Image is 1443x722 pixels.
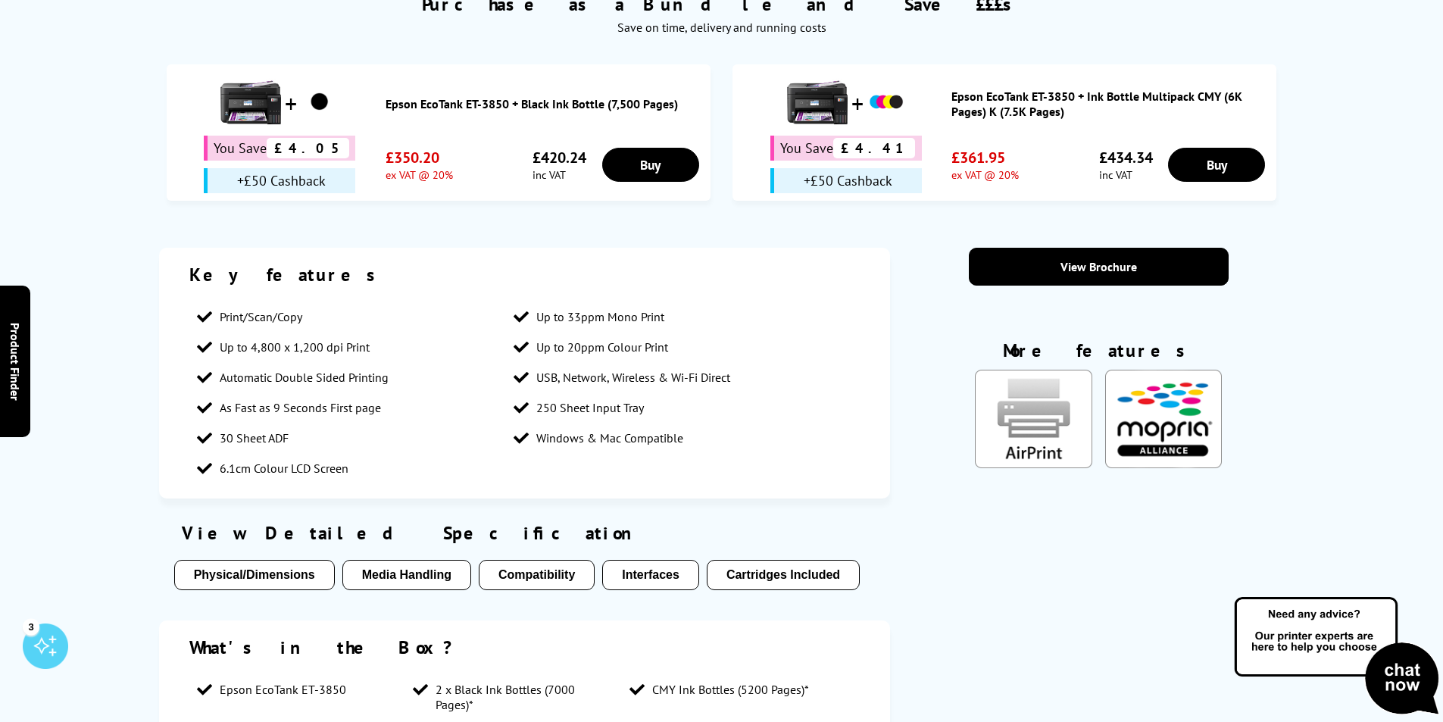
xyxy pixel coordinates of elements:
[220,309,302,324] span: Print/Scan/Copy
[1168,148,1265,182] a: Buy
[220,430,289,445] span: 30 Sheet ADF
[533,167,586,182] span: inc VAT
[220,370,389,385] span: Automatic Double Sided Printing
[867,83,905,121] img: Epson EcoTank ET-3850 + Ink Bottle Multipack CMY (6K Pages) K (7.5K Pages)
[533,148,586,167] span: £420.24
[536,370,730,385] span: USB, Network, Wireless & Wi-Fi Direct
[969,339,1229,370] div: More features
[189,263,860,286] div: Key features
[969,248,1229,286] a: View Brochure
[602,148,699,182] a: Buy
[652,682,809,697] span: CMY Ink Bottles (5200 Pages)*
[189,636,860,659] div: What's in the Box?
[220,72,281,133] img: Epson EcoTank ET-3850 + Black Ink Bottle (7,500 Pages)
[220,682,346,697] span: Epson EcoTank ET-3850
[707,560,860,590] button: Cartridges Included
[951,167,1019,182] span: ex VAT @ 20%
[975,456,1092,471] a: KeyFeatureModal85
[770,168,922,193] div: +£50 Cashback
[301,83,339,121] img: Epson EcoTank ET-3850 + Black Ink Bottle (7,500 Pages)
[220,461,348,476] span: 6.1cm Colour LCD Screen
[1105,370,1222,468] img: Mopria Certified
[204,168,355,193] div: +£50 Cashback
[536,339,668,355] span: Up to 20ppm Colour Print
[8,322,23,400] span: Product Finder
[833,138,915,158] span: £4.41
[536,400,644,415] span: 250 Sheet Input Tray
[1105,456,1222,471] a: KeyFeatureModal324
[951,148,1019,167] span: £361.95
[536,309,664,324] span: Up to 33ppm Mono Print
[342,560,471,590] button: Media Handling
[536,430,683,445] span: Windows & Mac Compatible
[436,682,614,712] span: 2 x Black Ink Bottles (7000 Pages)*
[204,136,355,161] div: You Save
[1231,595,1443,719] img: Open Live Chat window
[220,339,370,355] span: Up to 4,800 x 1,200 dpi Print
[386,96,703,111] a: Epson EcoTank ET-3850 + Black Ink Bottle (7,500 Pages)
[479,560,595,590] button: Compatibility
[951,89,1269,119] a: Epson EcoTank ET-3850 + Ink Bottle Multipack CMY (6K Pages) K (7.5K Pages)
[1099,148,1153,167] span: £434.34
[174,521,876,545] div: View Detailed Specification
[178,20,1266,35] div: Save on time, delivery and running costs
[1099,167,1153,182] span: inc VAT
[770,136,922,161] div: You Save
[174,560,335,590] button: Physical/Dimensions
[23,618,39,635] div: 3
[602,560,699,590] button: Interfaces
[386,167,453,182] span: ex VAT @ 20%
[975,370,1092,468] img: AirPrint
[386,148,453,167] span: £350.20
[787,72,848,133] img: Epson EcoTank ET-3850 + Ink Bottle Multipack CMY (6K Pages) K (7.5K Pages)
[267,138,349,158] span: £4.05
[220,400,381,415] span: As Fast as 9 Seconds First page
